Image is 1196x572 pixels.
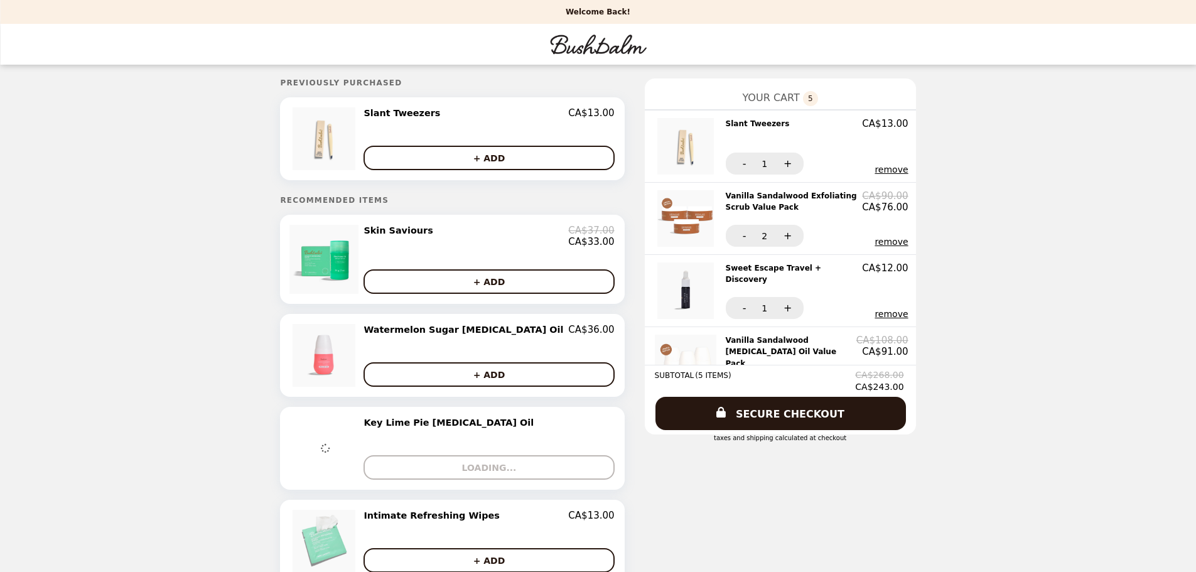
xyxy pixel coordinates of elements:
p: CA$76.00 [862,202,908,213]
button: - [726,153,760,175]
span: ( 5 ITEMS ) [695,371,731,380]
h2: Sweet Escape Travel + Discovery [726,262,863,286]
h2: Intimate Refreshing Wipes [364,510,504,521]
a: SECURE CHECKOUT [655,397,906,430]
p: CA$108.00 [856,335,908,346]
img: Vanilla Sandalwood Exfoliating Scrub Value Pack [657,190,717,247]
img: Sweet Escape Travel + Discovery [657,262,717,319]
button: remove [875,309,908,319]
h2: Slant Tweezers [364,107,445,119]
button: - [726,225,760,247]
span: CA$243.00 [855,382,905,392]
button: + [769,297,804,319]
img: Skin Saviours [289,225,362,294]
button: + [769,153,804,175]
button: + [769,225,804,247]
span: SUBTOTAL [655,371,696,380]
p: CA$12.00 [862,262,908,274]
h2: Watermelon Sugar [MEDICAL_DATA] Oil [364,324,568,335]
h2: Vanilla Sandalwood [MEDICAL_DATA] Oil Value Pack [726,335,856,369]
span: 1 [762,159,767,169]
img: Slant Tweezers [657,118,717,175]
h2: Vanilla Sandalwood Exfoliating Scrub Value Pack [726,190,863,213]
h2: Skin Saviours [364,225,438,236]
p: CA$91.00 [862,346,908,357]
span: CA$268.00 [855,370,905,380]
div: Taxes and Shipping calculated at checkout [655,434,906,441]
span: 1 [762,303,767,313]
img: Brand Logo [548,31,648,57]
span: 5 [803,91,818,106]
button: + ADD [364,146,614,170]
button: + ADD [364,362,614,387]
p: CA$36.00 [568,324,614,335]
button: remove [875,237,908,247]
button: remove [875,165,908,175]
h5: Recommended Items [280,196,624,205]
p: Welcome Back! [566,8,630,16]
p: CA$90.00 [862,190,908,202]
img: Vanilla Sandalwood Ingrown Hair Oil Value Pack [655,335,719,396]
p: CA$13.00 [568,510,614,521]
img: Watermelon Sugar Ingrown Hair Oil [293,324,358,387]
h2: Slant Tweezers [726,118,795,129]
span: YOUR CART [742,92,799,104]
button: - [726,297,760,319]
p: CA$37.00 [568,225,614,236]
span: 2 [762,231,767,241]
img: Slant Tweezers [293,107,358,170]
h5: Previously Purchased [280,78,624,87]
button: + ADD [364,269,614,294]
p: CA$13.00 [568,107,614,119]
h2: Key Lime Pie [MEDICAL_DATA] Oil [364,417,539,428]
p: CA$13.00 [862,118,908,129]
p: CA$33.00 [568,236,614,247]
